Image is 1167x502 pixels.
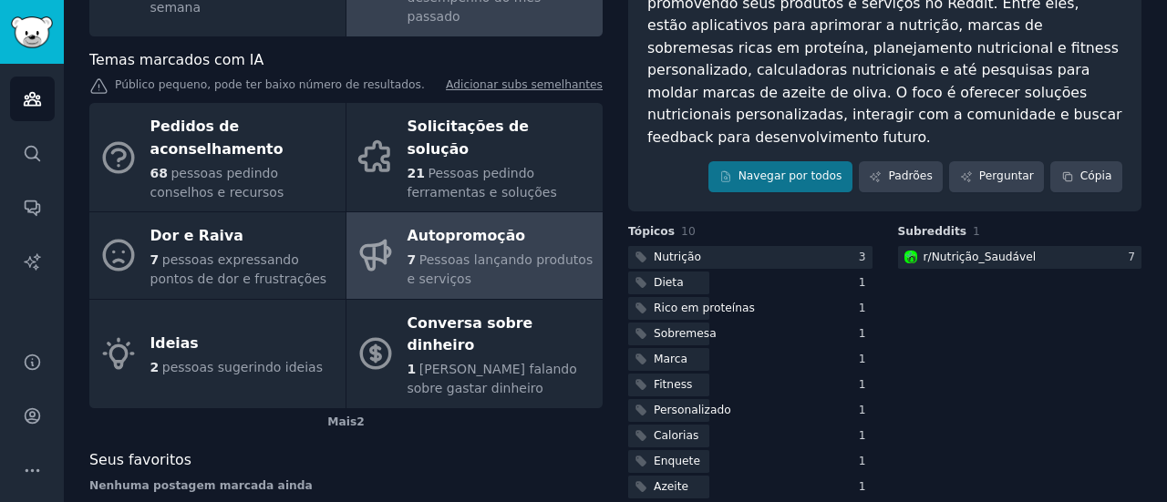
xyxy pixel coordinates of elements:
[654,404,731,416] font: Personalizado
[408,362,417,376] font: 1
[408,314,533,354] font: Conversa sobre dinheiro
[654,276,684,289] font: Dieta
[346,300,603,408] a: Conversa sobre dinheiro1[PERSON_NAME] falando sobre gastar dinheiro
[628,323,873,345] a: Sobremesa1
[628,425,873,447] a: Calorias1
[408,362,577,395] font: [PERSON_NAME] falando sobre gastar dinheiro
[89,300,346,408] a: Ideias2pessoas sugerindo ideias
[859,251,866,263] font: 3
[150,166,168,180] font: 68
[859,353,866,365] font: 1
[408,118,530,158] font: Solicitações de solução
[859,327,866,340] font: 1
[654,429,698,442] font: Calorias
[150,360,160,374] font: 2
[150,227,243,244] font: Dor e Raiva
[628,271,873,294] a: Dieta1
[654,378,692,391] font: Fitness
[1080,169,1112,182] font: Cópia
[859,429,866,442] font: 1
[904,251,917,263] img: Nutrição_Saudável
[654,480,688,493] font: Azeite
[162,360,323,374] font: pessoas sugerindo ideias
[859,161,943,192] a: Padrões
[628,225,675,238] font: Tópicos
[150,252,160,267] font: 7
[628,348,873,371] a: Marca1
[150,166,284,200] font: pessoas pedindo conselhos e recursos
[973,225,980,238] font: 1
[859,378,866,391] font: 1
[408,166,425,180] font: 21
[654,353,687,365] font: Marca
[356,415,365,428] font: 2
[150,118,284,158] font: Pedidos de aconselhamento
[898,246,1142,269] a: Nutrição_Saudávelr/Nutrição_Saudável7
[708,161,852,192] a: Navegar por todos
[738,169,842,182] font: Navegar por todos
[150,334,199,352] font: Ideias
[446,77,603,97] a: Adicionar subs semelhantes
[859,276,866,289] font: 1
[932,251,1037,263] font: Nutrição_Saudável
[408,252,417,267] font: 7
[11,16,53,48] img: Logotipo do GummySearch
[949,161,1044,192] a: Perguntar
[924,251,932,263] font: r/
[150,252,327,286] font: pessoas expressando pontos de dor e frustrações
[628,399,873,422] a: Personalizado1
[346,212,603,299] a: Autopromoção7Pessoas lançando produtos e serviços
[89,451,191,468] font: Seus favoritos
[628,374,873,396] a: Fitness1
[628,246,873,269] a: Nutrição3
[408,166,557,200] font: Pessoas pedindo ferramentas e soluções
[979,169,1034,182] font: Perguntar
[654,455,700,467] font: Enquete
[89,51,263,68] font: Temas marcados com IA
[1050,161,1122,192] button: Cópia
[327,415,356,428] font: Mais
[446,78,603,91] font: Adicionar subs semelhantes
[859,302,866,314] font: 1
[628,476,873,498] a: Azeite1
[89,479,313,492] font: Nenhuma postagem marcada ainda
[408,227,526,244] font: Autopromoção
[89,103,346,211] a: Pedidos de aconselhamento68pessoas pedindo conselhos e recursos
[115,78,425,91] font: Público pequeno, pode ter baixo número de resultados.
[681,225,696,238] font: 10
[859,480,866,493] font: 1
[1128,251,1135,263] font: 7
[628,450,873,473] a: Enquete1
[654,327,717,340] font: Sobremesa
[654,302,755,314] font: Rico em proteínas
[859,404,866,416] font: 1
[408,252,594,286] font: Pessoas lançando produtos e serviços
[888,169,932,182] font: Padrões
[89,212,346,299] a: Dor e Raiva7pessoas expressando pontos de dor e frustrações
[654,251,701,263] font: Nutrição
[346,103,603,211] a: Solicitações de solução21Pessoas pedindo ferramentas e soluções
[628,297,873,320] a: Rico em proteínas1
[898,225,967,238] font: Subreddits
[859,455,866,467] font: 1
